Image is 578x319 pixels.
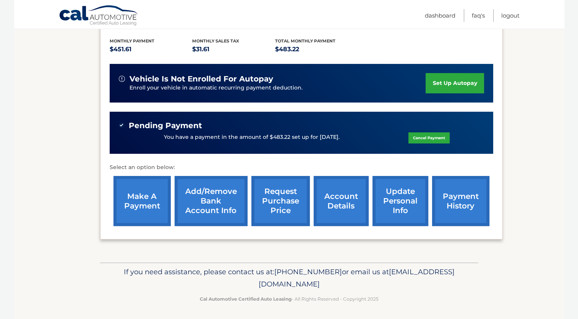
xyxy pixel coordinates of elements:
[275,44,358,55] p: $483.22
[251,176,310,226] a: request purchase price
[164,133,340,142] p: You have a payment in the amount of $483.22 set up for [DATE].
[472,9,485,22] a: FAQ's
[192,38,239,44] span: Monthly sales Tax
[59,5,139,27] a: Cal Automotive
[314,176,369,226] a: account details
[408,132,450,143] a: Cancel Payment
[130,74,273,84] span: vehicle is not enrolled for autopay
[110,38,154,44] span: Monthly Payment
[110,163,493,172] p: Select an option below:
[432,176,489,226] a: payment history
[200,296,291,302] strong: Cal Automotive Certified Auto Leasing
[105,266,473,290] p: If you need assistance, please contact us at: or email us at
[130,84,426,92] p: Enroll your vehicle in automatic recurring payment deduction.
[119,76,125,82] img: alert-white.svg
[275,38,335,44] span: Total Monthly Payment
[501,9,520,22] a: Logout
[129,121,202,130] span: Pending Payment
[105,295,473,303] p: - All Rights Reserved - Copyright 2025
[372,176,428,226] a: update personal info
[119,122,124,128] img: check-green.svg
[192,44,275,55] p: $31.61
[425,9,455,22] a: Dashboard
[259,267,455,288] span: [EMAIL_ADDRESS][DOMAIN_NAME]
[110,44,193,55] p: $451.61
[426,73,484,93] a: set up autopay
[274,267,342,276] span: [PHONE_NUMBER]
[175,176,248,226] a: Add/Remove bank account info
[113,176,171,226] a: make a payment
